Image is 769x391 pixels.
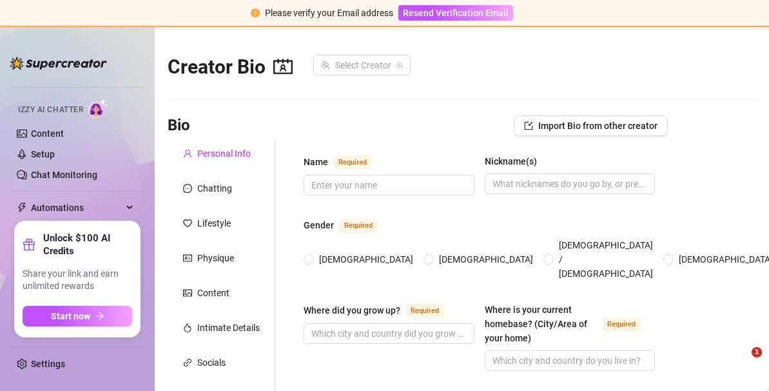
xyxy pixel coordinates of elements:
[197,251,234,265] div: Physique
[197,181,232,195] div: Chatting
[183,254,192,263] span: idcard
[554,238,658,281] span: [DEMOGRAPHIC_DATA] / [DEMOGRAPHIC_DATA]
[492,354,645,368] input: Where is your current homebase? (City/Area of your home)
[304,303,458,318] label: Where did you grow up?
[396,61,404,69] span: team
[183,323,192,332] span: fire
[51,311,90,321] span: Start now
[339,219,378,233] span: Required
[311,326,464,341] input: Where did you grow up?
[23,238,35,251] span: gift
[197,321,260,335] div: Intimate Details
[17,203,27,213] span: thunderbolt
[311,178,464,192] input: Name
[43,232,132,257] strong: Unlock $100 AI Credits
[538,121,657,131] span: Import Bio from other creator
[403,8,509,18] span: Resend Verification Email
[183,184,192,193] span: message
[95,312,104,321] span: arrow-right
[398,5,513,21] button: Resend Verification Email
[304,303,400,317] div: Where did you grow up?
[524,121,533,130] span: import
[197,286,229,300] div: Content
[23,268,132,293] span: Share your link and earn unlimited rewards
[183,358,192,367] span: link
[168,55,293,79] h2: Creator Bio
[333,155,372,170] span: Required
[183,219,192,228] span: heart
[752,347,762,357] span: 1
[304,155,328,169] div: Name
[251,8,260,17] span: exclamation-circle
[485,303,656,345] label: Where is your current homebase? (City/Area of your home)
[197,356,226,370] div: Socials
[273,57,293,76] span: contacts
[434,252,538,266] span: [DEMOGRAPHIC_DATA]
[485,154,537,168] div: Nickname(s)
[265,6,393,20] div: Please verify your Email address
[197,216,231,230] div: Lifestyle
[485,154,546,168] label: Nickname(s)
[31,128,64,139] a: Content
[405,304,444,318] span: Required
[31,149,55,159] a: Setup
[10,57,107,70] img: logo-BBDzfeDw.svg
[197,146,251,161] div: Personal Info
[485,303,598,345] div: Where is your current homebase? (City/Area of your home)
[602,317,641,332] span: Required
[304,217,392,233] label: Gender
[23,306,132,326] button: Start nowarrow-right
[304,218,334,232] div: Gender
[31,359,65,369] a: Settings
[31,170,97,180] a: Chat Monitoring
[725,347,756,378] iframe: Intercom live chat
[183,149,192,158] span: user
[314,252,418,266] span: [DEMOGRAPHIC_DATA]
[304,154,386,170] label: Name
[18,104,83,116] span: Izzy AI Chatter
[88,99,108,117] img: AI Chatter
[492,177,645,191] input: Nickname(s)
[31,197,122,218] span: Automations
[514,115,668,136] button: Import Bio from other creator
[168,115,190,136] h3: Bio
[183,288,192,297] span: picture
